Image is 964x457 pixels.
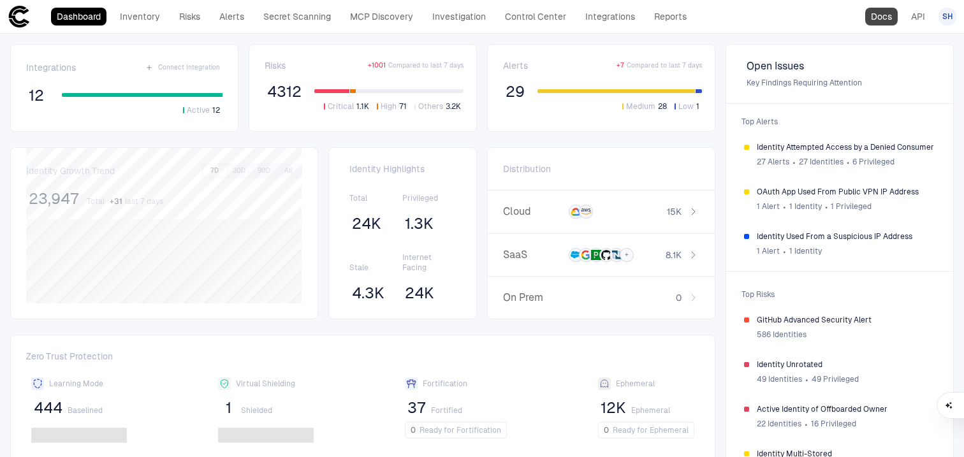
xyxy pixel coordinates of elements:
span: + [625,250,629,259]
span: Ephemeral [616,379,655,389]
span: Identity Unrotated [757,359,935,370]
a: Control Center [499,8,572,25]
button: 12 [26,85,47,106]
span: ∙ [792,152,796,171]
a: MCP Discovery [344,8,419,25]
span: SH [942,11,953,22]
button: 0Ready for Ephemeral [598,422,694,439]
a: Integrations [580,8,641,25]
span: 24K [352,214,381,233]
span: Critical [328,101,354,112]
button: 23,947 [26,189,82,209]
a: Investigation [427,8,492,25]
span: Total [87,196,105,207]
span: 1 Privileged [831,201,872,212]
span: 37 [407,398,426,417]
span: Baselined [68,405,103,416]
span: Virtual Shielding [236,379,295,389]
span: GitHub Advanced Security Alert [757,315,935,325]
span: Identity Highlights [349,163,456,175]
button: Medium28 [620,101,669,112]
button: 90D [252,165,275,177]
span: 23,947 [29,189,79,208]
span: 1 [696,101,699,112]
span: Connect Integration [158,63,220,72]
span: 0 [411,425,416,435]
button: 12K [598,398,629,418]
a: Secret Scanning [258,8,337,25]
span: 49 Identities [757,374,802,384]
a: Docs [865,8,898,25]
button: 1 [218,398,238,418]
span: Ready for Ephemeral [613,425,689,435]
span: 1 Identity [789,201,822,212]
span: Cloud [503,205,564,218]
button: 7D [203,165,226,177]
span: SaaS [503,249,564,261]
span: Alerts [503,60,528,71]
span: Fortification [423,379,467,389]
span: Active [187,105,210,115]
span: 1 Identity [789,246,822,256]
a: Reports [648,8,692,25]
span: Learning Mode [49,379,103,389]
button: 4.3K [349,283,387,303]
span: 586 Identities [757,330,807,340]
a: Inventory [114,8,166,25]
button: 29 [503,82,527,102]
span: ∙ [824,197,829,216]
span: Shielded [241,405,272,416]
span: Fortified [431,405,462,416]
span: 6 Privileged [852,157,895,167]
span: Low [678,101,694,112]
span: 0 [604,425,609,435]
button: Connect Integration [143,60,223,75]
button: 37 [405,398,428,418]
span: Stale [349,263,403,273]
span: Internet Facing [402,252,456,273]
span: 1.1K [356,101,369,112]
span: 444 [34,398,62,417]
span: ∙ [805,370,809,389]
span: Total [349,193,403,203]
button: Low1 [672,101,702,112]
a: Risks [173,8,206,25]
span: High [381,101,397,112]
span: Ready for Fortification [420,425,501,435]
button: High71 [374,101,409,112]
span: 0 [676,292,682,303]
span: Open Issues [747,60,933,73]
span: 4312 [267,82,302,101]
button: 24K [402,283,437,303]
span: Identity Attempted Access by a Denied Consumer [757,142,935,152]
span: 49 Privileged [812,374,859,384]
span: Top Alerts [734,109,946,134]
span: Key Findings Requiring Attention [747,78,933,88]
span: + 1001 [368,61,386,70]
span: 12 [212,105,220,115]
span: Identity Used From a Suspicious IP Address [757,231,935,242]
span: Distribution [503,163,551,175]
button: SH [938,8,956,25]
span: 1 [226,398,231,417]
span: OAuth App Used From Public VPN IP Address [757,187,935,197]
button: Active12 [180,105,223,116]
span: Compared to last 7 days [627,61,702,70]
span: Identity Growth Trend [26,165,115,177]
span: + 7 [617,61,624,70]
a: Dashboard [51,8,106,25]
a: Alerts [214,8,250,25]
span: 28 [658,101,667,112]
span: 4.3K [352,284,384,303]
span: 12 [29,86,44,105]
button: 4312 [265,82,304,102]
span: 1 Alert [757,201,780,212]
a: API [905,8,931,25]
span: 22 Identities [757,419,801,429]
span: last 7 days [125,196,163,207]
span: Privileged [402,193,456,203]
span: + 31 [110,196,122,207]
button: All [277,165,300,177]
span: 71 [399,101,407,112]
span: 24K [405,284,434,303]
